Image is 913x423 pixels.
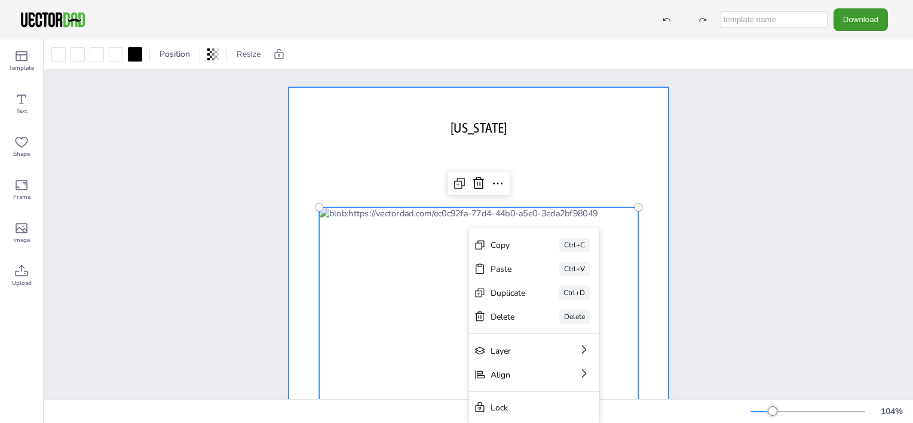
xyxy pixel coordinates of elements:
input: template name [721,11,828,28]
span: Template [9,63,34,73]
div: Delete [491,311,526,323]
span: Text [16,106,27,116]
div: Ctrl+V [559,262,590,276]
span: Shape [13,149,30,159]
button: Resize [232,45,266,64]
div: Layer [491,345,544,357]
button: Download [834,8,888,30]
div: Copy [491,240,526,251]
span: Position [157,48,192,60]
div: 104 % [877,406,906,417]
div: Delete [559,309,590,324]
div: Paste [491,263,526,275]
div: Duplicate [491,287,525,299]
span: Upload [12,278,32,288]
div: Ctrl+D [559,286,590,300]
span: [US_STATE] [451,119,507,136]
img: VectorDad-1.png [19,11,87,29]
span: Image [13,235,30,245]
div: Ctrl+C [559,238,590,252]
div: Align [491,369,544,381]
span: Frame [13,192,30,202]
div: Lock [491,402,561,413]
